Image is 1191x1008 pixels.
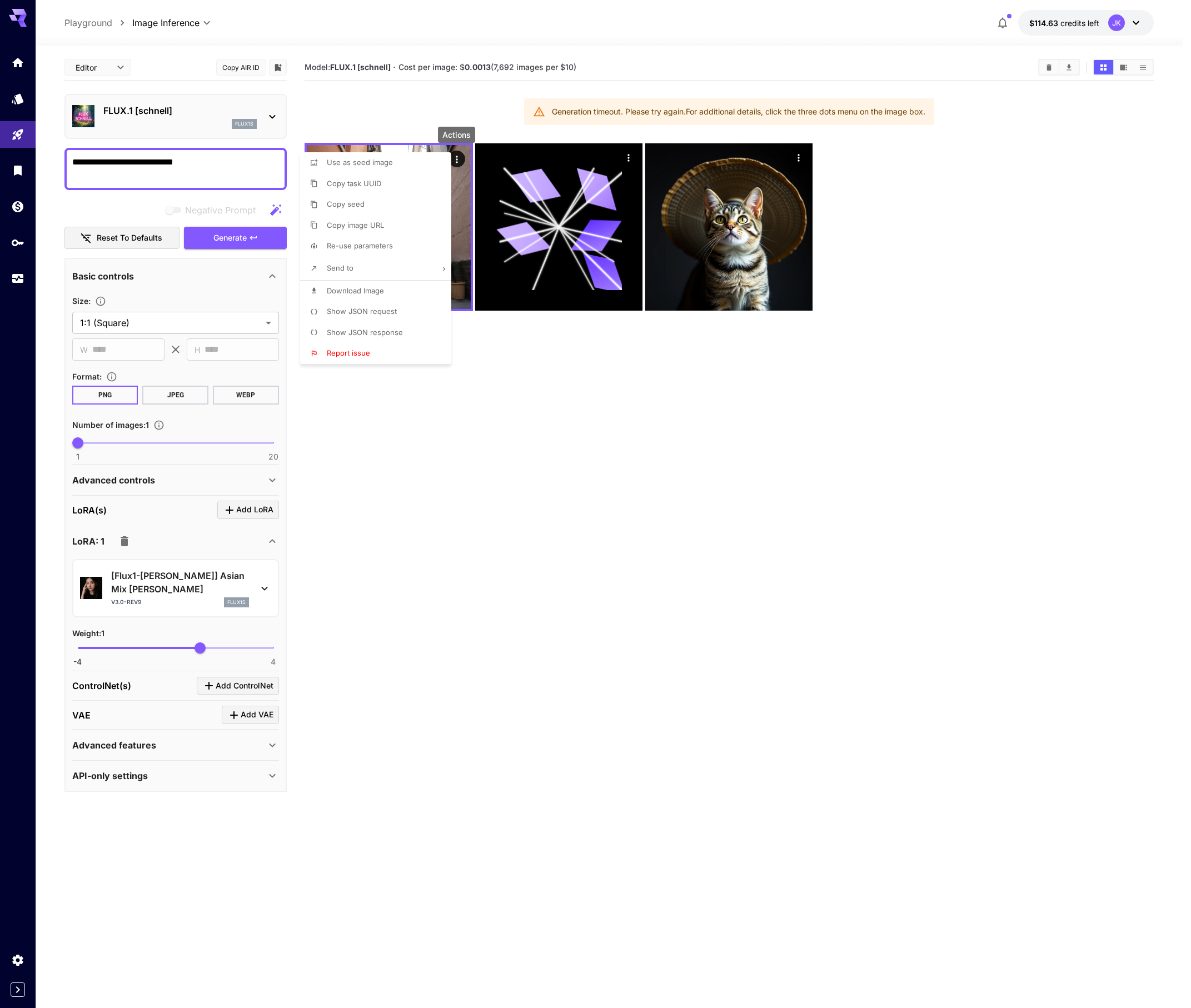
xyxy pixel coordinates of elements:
span: Show JSON request [327,307,397,316]
span: Re-use parameters [327,241,393,250]
span: Copy seed [327,199,365,208]
span: Use as seed image [327,158,393,167]
span: Copy image URL [327,221,384,229]
span: Show JSON response [327,328,403,337]
div: Actions [438,127,475,143]
span: Report issue [327,348,370,357]
span: Send to [327,263,353,272]
span: Download Image [327,286,384,295]
span: Copy task UUID [327,179,381,188]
